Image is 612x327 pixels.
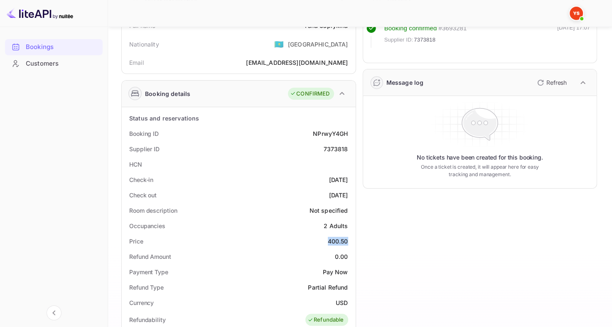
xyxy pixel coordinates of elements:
[129,114,199,123] div: Status and reservations
[310,206,348,215] div: Not specified
[129,40,159,49] div: Nationality
[335,252,348,261] div: 0.00
[26,42,98,52] div: Bookings
[414,36,435,44] span: 7373818
[5,39,103,55] div: Bookings
[328,237,348,246] div: 400.50
[288,40,348,49] div: [GEOGRAPHIC_DATA]
[129,237,143,246] div: Price
[26,59,98,69] div: Customers
[129,175,153,184] div: Check-in
[417,163,542,178] p: Once a ticket is created, it will appear here for easy tracking and management.
[546,78,567,87] p: Refresh
[5,56,103,72] div: Customers
[307,316,344,324] div: Refundable
[570,7,583,20] img: Yandex Support
[5,39,103,54] a: Bookings
[129,129,159,138] div: Booking ID
[129,58,144,67] div: Email
[274,37,284,52] span: United States
[308,283,348,292] div: Partial Refund
[145,89,190,98] div: Booking details
[290,90,329,98] div: CONFIRMED
[129,298,154,307] div: Currency
[417,153,543,162] p: No tickets have been created for this booking.
[129,206,177,215] div: Room description
[384,36,413,44] span: Supplier ID:
[532,76,570,89] button: Refresh
[129,252,171,261] div: Refund Amount
[323,145,348,153] div: 7373818
[129,191,157,199] div: Check out
[322,268,348,276] div: Pay Now
[438,24,467,33] div: # 3693281
[129,221,165,230] div: Occupancies
[129,283,164,292] div: Refund Type
[329,191,348,199] div: [DATE]
[5,56,103,71] a: Customers
[313,129,348,138] div: NPrwyY4GH
[246,58,348,67] div: [EMAIL_ADDRESS][DOMAIN_NAME]
[336,298,348,307] div: USD
[129,315,166,324] div: Refundability
[557,24,590,48] div: [DATE] 17:07
[7,7,73,20] img: LiteAPI logo
[129,268,168,276] div: Payment Type
[47,305,61,320] button: Collapse navigation
[384,24,437,33] div: Booking confirmed
[324,221,348,230] div: 2 Adults
[329,175,348,184] div: [DATE]
[129,145,160,153] div: Supplier ID
[386,78,424,87] div: Message log
[129,160,142,169] div: HCN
